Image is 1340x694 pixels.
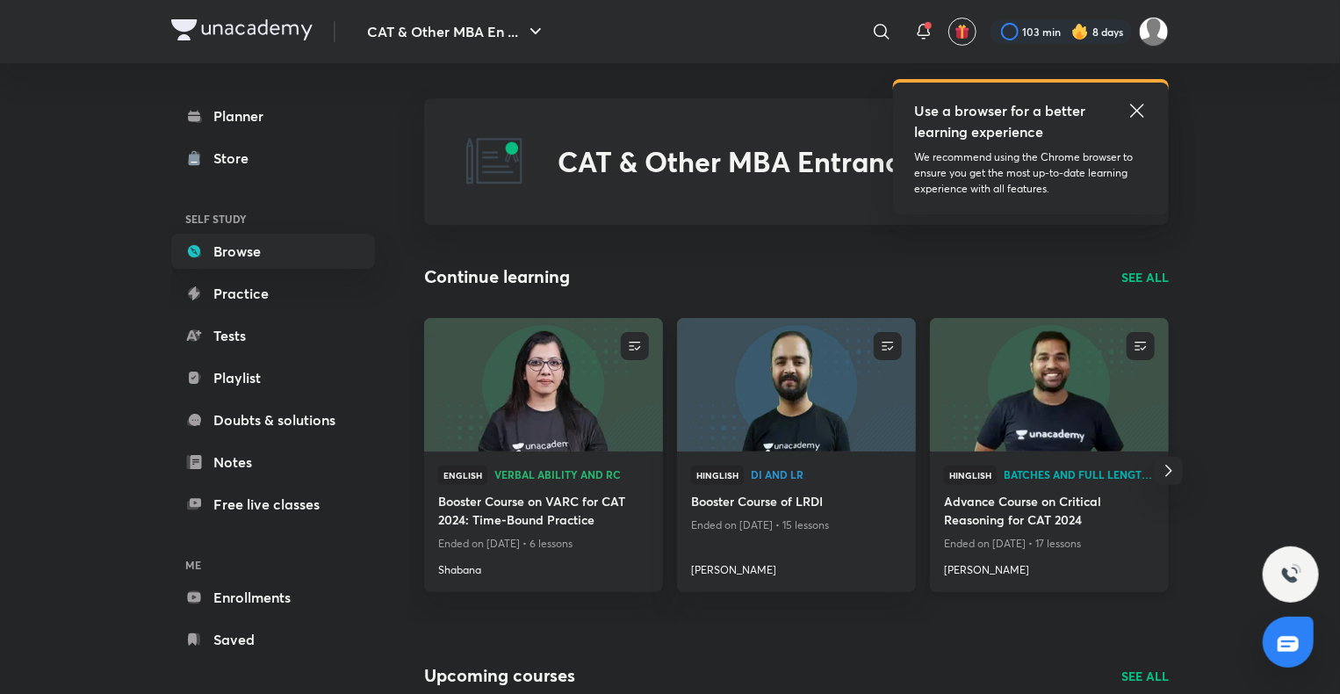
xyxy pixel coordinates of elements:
[494,469,649,481] a: Verbal Ability and RC
[213,148,259,169] div: Store
[1139,17,1169,47] img: Aparna Dubey
[171,550,375,580] h6: ME
[1004,469,1155,481] a: Batches and Full Length Courses
[424,662,575,689] h2: Upcoming courses
[171,204,375,234] h6: SELF STUDY
[171,360,375,395] a: Playlist
[674,316,918,452] img: new-thumbnail
[357,14,557,49] button: CAT & Other MBA En ...
[914,100,1089,142] h5: Use a browser for a better learning experience
[421,316,665,452] img: new-thumbnail
[171,19,313,40] img: Company Logo
[691,555,902,578] a: [PERSON_NAME]
[171,487,375,522] a: Free live classes
[1280,564,1301,585] img: ttu
[558,145,988,178] h2: CAT & Other MBA Entrance Tests
[424,318,663,452] a: new-thumbnail
[1071,23,1089,40] img: streak
[494,469,649,480] span: Verbal Ability and RC
[948,18,976,46] button: avatar
[171,580,375,615] a: Enrollments
[955,24,970,40] img: avatar
[1004,469,1155,480] span: Batches and Full Length Courses
[677,318,916,452] a: new-thumbnail
[691,466,744,485] span: Hinglish
[171,402,375,437] a: Doubts & solutions
[438,555,649,578] a: Shabana
[466,134,522,190] img: CAT & Other MBA Entrance Tests
[944,555,1155,578] a: [PERSON_NAME]
[944,492,1155,532] a: Advance Course on Critical Reasoning for CAT 2024
[171,318,375,353] a: Tests
[751,469,902,481] a: DI and LR
[944,466,997,485] span: Hinglish
[171,445,375,480] a: Notes
[751,469,902,480] span: DI and LR
[691,492,902,514] a: Booster Course of LRDI
[171,98,375,134] a: Planner
[438,532,649,555] p: Ended on [DATE] • 6 lessons
[171,276,375,311] a: Practice
[930,318,1169,452] a: new-thumbnail
[914,149,1148,197] p: We recommend using the Chrome browser to ensure you get the most up-to-date learning experience w...
[691,514,902,537] p: Ended on [DATE] • 15 lessons
[927,316,1171,452] img: new-thumbnail
[171,234,375,269] a: Browse
[438,492,649,532] a: Booster Course on VARC for CAT 2024: Time-Bound Practice
[171,19,313,45] a: Company Logo
[1121,268,1169,286] a: SEE ALL
[171,622,375,657] a: Saved
[944,532,1155,555] p: Ended on [DATE] • 17 lessons
[1121,667,1169,685] a: SEE ALL
[171,141,375,176] a: Store
[424,264,570,290] h2: Continue learning
[438,466,487,485] span: English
